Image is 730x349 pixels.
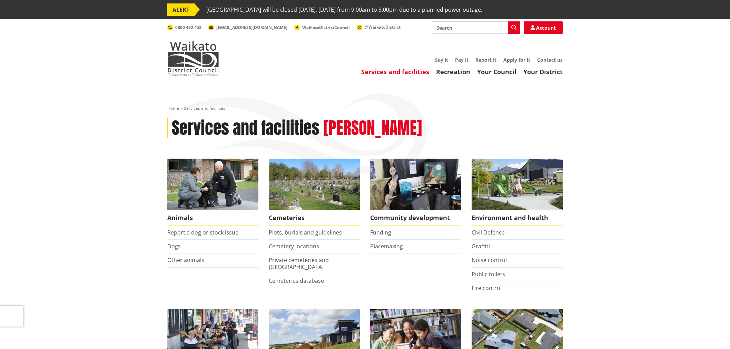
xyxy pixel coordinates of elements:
[370,159,461,210] img: Matariki Travelling Suitcase Art Exhibition
[269,159,360,210] img: Huntly Cemetery
[472,210,563,226] span: Environment and health
[472,284,502,292] a: Fire control
[269,159,360,226] a: Huntly Cemetery Cemeteries
[172,118,319,138] h1: Services and facilities
[184,105,225,111] span: Services and facilities
[208,24,287,30] a: [EMAIL_ADDRESS][DOMAIN_NAME]
[216,24,287,30] span: [EMAIL_ADDRESS][DOMAIN_NAME]
[294,24,350,30] a: WaikatoDistrictCouncil
[269,229,342,236] a: Plots, burials and guidelines
[175,24,201,30] span: 0800 492 452
[365,24,401,30] span: @WaikatoDistrict
[435,57,448,63] a: Say it
[167,105,179,111] a: Home
[206,3,482,16] span: [GEOGRAPHIC_DATA] will be closed [DATE], [DATE] from 9:00am to 3:00pm due to a planned power outage.
[472,270,505,278] a: Public toilets
[302,24,350,30] span: WaikatoDistrictCouncil
[323,118,422,138] h2: [PERSON_NAME]
[472,159,563,210] img: New housing in Pokeno
[269,242,319,250] a: Cemetery locations
[472,256,507,264] a: Noise control
[167,159,258,226] a: Waikato District Council Animal Control team Animals
[167,159,258,210] img: Animal Control
[357,24,401,30] a: @WaikatoDistrict
[472,242,490,250] a: Graffiti
[432,21,520,34] input: Search input
[269,210,360,226] span: Cemeteries
[370,159,461,226] a: Matariki Travelling Suitcase Art Exhibition Community development
[523,68,563,76] a: Your District
[472,229,505,236] a: Civil Defence
[167,229,238,236] a: Report a dog or stock issue
[537,57,563,63] a: Contact us
[436,68,470,76] a: Recreation
[167,256,204,264] a: Other animals
[475,57,496,63] a: Report it
[167,24,201,30] a: 0800 492 452
[167,3,195,16] span: ALERT
[167,106,563,111] nav: breadcrumb
[370,242,403,250] a: Placemaking
[361,68,429,76] a: Services and facilities
[167,210,258,226] span: Animals
[269,277,324,285] a: Cemeteries database
[167,242,181,250] a: Dogs
[524,21,563,34] a: Account
[472,159,563,226] a: New housing in Pokeno Environment and health
[370,229,391,236] a: Funding
[477,68,516,76] a: Your Council
[503,57,530,63] a: Apply for it
[455,57,468,63] a: Pay it
[370,210,461,226] span: Community development
[269,256,329,270] a: Private cemeteries and [GEOGRAPHIC_DATA]
[167,41,219,76] img: Waikato District Council - Te Kaunihera aa Takiwaa o Waikato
